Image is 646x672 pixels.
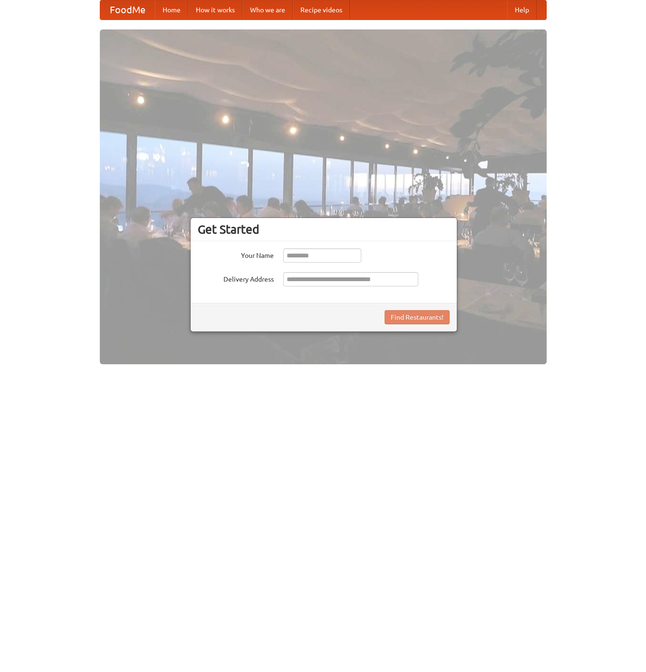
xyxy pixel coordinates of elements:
[198,272,274,284] label: Delivery Address
[293,0,350,19] a: Recipe videos
[198,248,274,260] label: Your Name
[198,222,450,237] h3: Get Started
[385,310,450,324] button: Find Restaurants!
[155,0,188,19] a: Home
[507,0,537,19] a: Help
[242,0,293,19] a: Who we are
[188,0,242,19] a: How it works
[100,0,155,19] a: FoodMe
